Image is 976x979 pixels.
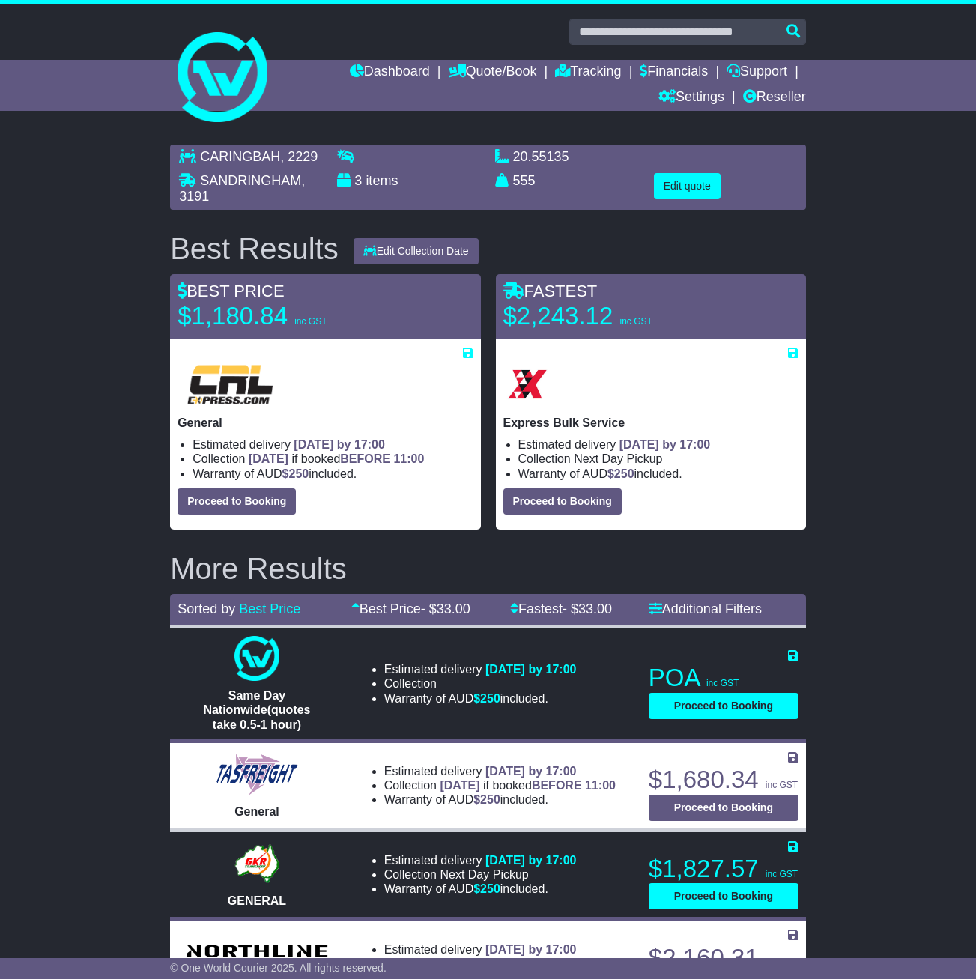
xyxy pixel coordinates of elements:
li: Estimated delivery [384,942,616,957]
a: Tracking [555,60,621,85]
span: 250 [480,692,500,705]
a: Best Price- $33.00 [351,601,470,616]
span: BEST PRICE [178,282,284,300]
span: [DATE] [440,779,479,792]
button: Proceed to Booking [503,488,622,515]
li: Collection [384,957,616,971]
li: Collection [384,676,577,691]
span: $ [473,793,500,806]
li: Estimated delivery [384,853,577,867]
span: [DATE] by 17:00 [294,438,385,451]
li: Warranty of AUD included. [384,882,577,896]
span: 555 [513,173,536,188]
button: Proceed to Booking [649,883,798,909]
span: 20.55135 [513,149,569,164]
span: items [366,173,398,188]
span: 33.00 [437,601,470,616]
span: 250 [480,882,500,895]
span: [DATE] by 17:00 [485,663,577,676]
button: Edit quote [654,173,721,199]
li: Estimated delivery [384,662,577,676]
span: if booked [249,452,424,465]
span: General [234,805,279,818]
p: General [178,416,473,430]
span: if booked [440,957,615,970]
button: Proceed to Booking [649,693,798,719]
span: 250 [480,793,500,806]
a: Best Price [239,601,300,616]
li: Warranty of AUD included. [384,691,577,706]
span: BEFORE [532,957,582,970]
span: [DATE] [440,957,479,970]
img: Northline Distribution: GENERAL [182,940,332,966]
span: Same Day Nationwide(quotes take 0.5-1 hour) [203,689,310,730]
span: BEFORE [340,452,390,465]
a: Support [727,60,787,85]
span: $ [607,467,634,480]
span: inc GST [706,678,739,688]
span: Next Day Pickup [574,452,662,465]
a: Settings [658,85,724,111]
img: One World Courier: Same Day Nationwide(quotes take 0.5-1 hour) [234,636,279,681]
p: $1,827.57 [649,854,798,884]
li: Collection [193,452,473,466]
span: 13:00 [585,957,616,970]
a: Quote/Book [449,60,537,85]
span: - $ [421,601,470,616]
li: Collection [518,452,798,466]
p: POA [649,663,798,693]
h2: More Results [170,552,806,585]
p: $1,680.34 [649,765,798,795]
button: Proceed to Booking [649,795,798,821]
span: if booked [440,779,615,792]
span: , 3191 [179,173,305,204]
li: Collection [384,778,616,792]
span: Next Day Pickup [440,868,528,881]
span: 3 [354,173,362,188]
span: 11:00 [393,452,424,465]
a: Financials [640,60,708,85]
p: $1,180.84 [178,301,365,331]
span: [DATE] by 17:00 [485,765,577,778]
button: Edit Collection Date [354,238,479,264]
p: $2,160.31 [649,943,798,973]
span: $ [473,882,500,895]
a: Fastest- $33.00 [510,601,612,616]
li: Collection [384,867,577,882]
span: 33.00 [578,601,612,616]
span: GENERAL [228,894,286,907]
a: Reseller [743,85,806,111]
p: Express Bulk Service [503,416,798,430]
span: 11:00 [585,779,616,792]
span: inc GST [619,316,652,327]
span: [DATE] by 17:00 [485,854,577,867]
img: Border Express: Express Bulk Service [503,360,551,408]
p: $2,243.12 [503,301,691,331]
span: © One World Courier 2025. All rights reserved. [170,962,387,974]
span: [DATE] by 17:00 [619,438,711,451]
span: FASTEST [503,282,598,300]
a: Additional Filters [649,601,762,616]
span: [DATE] by 17:00 [485,943,577,956]
span: [DATE] [249,452,288,465]
span: inc GST [294,316,327,327]
span: 250 [289,467,309,480]
span: SANDRINGHAM [200,173,301,188]
li: Warranty of AUD included. [384,792,616,807]
span: , 2229 [280,149,318,164]
img: CRL: General [178,360,282,408]
li: Estimated delivery [193,437,473,452]
span: $ [282,467,309,480]
span: Sorted by [178,601,235,616]
li: Estimated delivery [384,764,616,778]
span: BEFORE [532,779,582,792]
span: inc GST [766,869,798,879]
span: $ [473,692,500,705]
li: Estimated delivery [518,437,798,452]
li: Warranty of AUD included. [193,467,473,481]
button: Proceed to Booking [178,488,296,515]
span: - $ [563,601,612,616]
img: Tasfreight: General [214,752,300,797]
li: Warranty of AUD included. [518,467,798,481]
a: Dashboard [350,60,430,85]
